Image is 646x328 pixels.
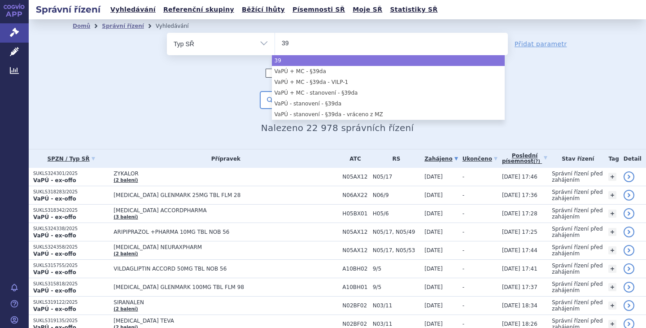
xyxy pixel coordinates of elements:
[272,66,505,77] li: VaPÚ + MC - §39da
[463,153,498,165] a: Ukončeno
[424,284,443,290] span: [DATE]
[261,122,414,133] span: Nalezeno 22 978 správních řízení
[342,302,368,309] span: N02BF02
[463,321,464,327] span: -
[113,171,338,177] span: ZYKALOR
[33,232,76,239] strong: VaPÚ - ex-offo
[113,192,338,198] span: [MEDICAL_DATA] GLENMARK 25MG TBL FLM 28
[113,214,138,219] a: (3 balení)
[608,210,616,218] a: +
[373,210,420,217] span: H05/6
[424,210,443,217] span: [DATE]
[33,251,76,257] strong: VaPÚ - ex-offo
[113,306,138,311] a: (2 balení)
[624,263,634,274] a: detail
[33,153,109,165] a: SPZN / Typ SŘ
[33,177,76,184] strong: VaPÚ - ex-offo
[113,299,338,306] span: SIRANALEN
[113,178,138,183] a: (2 balení)
[502,210,537,217] span: [DATE] 17:28
[33,226,109,232] p: SUKLS324338/2025
[502,192,537,198] span: [DATE] 17:36
[373,284,420,290] span: 9/5
[342,210,368,217] span: H05BX01
[113,318,338,324] span: [MEDICAL_DATA] TEVA
[113,207,338,214] span: [MEDICAL_DATA] ACCORDPHARMA
[502,229,537,235] span: [DATE] 17:25
[373,174,420,180] span: N05/17
[624,227,634,237] a: detail
[463,266,464,272] span: -
[463,284,464,290] span: -
[424,321,443,327] span: [DATE]
[109,149,338,168] th: Přípravek
[552,244,602,257] span: Správní řízení před zahájením
[29,3,108,16] h2: Správní řízení
[552,299,602,312] span: Správní řízení před zahájením
[272,77,505,87] li: VaPÚ + MC - §39da - VILP-1
[502,149,547,168] a: Poslednípísemnost(?)
[350,4,385,16] a: Moje SŘ
[608,283,616,291] a: +
[33,214,76,220] strong: VaPÚ - ex-offo
[33,281,109,287] p: SUKLS315818/2025
[33,306,76,312] strong: VaPÚ - ex-offo
[266,69,409,78] label: Zahrnout [DEMOGRAPHIC_DATA] přípravky
[552,207,602,220] span: Správní řízení před zahájením
[608,320,616,328] a: +
[424,174,443,180] span: [DATE]
[624,171,634,182] a: detail
[33,288,76,294] strong: VaPÚ - ex-offo
[502,247,537,254] span: [DATE] 17:44
[272,109,505,120] li: VaPÚ - stanovení - §39da - vráceno z MZ
[33,262,109,269] p: SUKLS315755/2025
[33,299,109,306] p: SUKLS319122/2025
[161,4,237,16] a: Referenční skupiny
[608,302,616,310] a: +
[552,281,602,293] span: Správní řízení před zahájením
[624,282,634,293] a: detail
[533,159,540,164] abbr: (?)
[113,266,338,272] span: VILDAGLIPTIN ACCORD 50MG TBL NOB 56
[33,207,109,214] p: SUKLS318342/2025
[552,189,602,201] span: Správní řízení před zahájením
[272,87,505,98] li: VaPÚ + MC - stanovení - §39da
[338,149,368,168] th: ATC
[373,302,420,309] span: N03/11
[424,229,443,235] span: [DATE]
[624,245,634,256] a: detail
[624,190,634,201] a: detail
[342,247,368,254] span: N05AX12
[463,302,464,309] span: -
[108,4,158,16] a: Vyhledávání
[552,262,602,275] span: Správní řízení před zahájením
[272,55,505,66] li: 39
[502,302,537,309] span: [DATE] 18:34
[463,229,464,235] span: -
[33,196,76,202] strong: VaPÚ - ex-offo
[424,266,443,272] span: [DATE]
[156,19,201,33] li: Vyhledávání
[463,247,464,254] span: -
[608,191,616,199] a: +
[624,300,634,311] a: detail
[373,229,420,235] span: N05/17, N05/49
[373,321,420,327] span: N03/11
[342,321,368,327] span: N02BF02
[624,208,634,219] a: detail
[424,247,443,254] span: [DATE]
[502,284,537,290] span: [DATE] 17:37
[387,4,440,16] a: Statistiky SŘ
[502,321,537,327] span: [DATE] 18:26
[342,284,368,290] span: A10BH01
[552,226,602,238] span: Správní řízení před zahájením
[424,153,458,165] a: Zahájeno
[552,171,602,183] span: Správní řízení před zahájením
[113,251,138,256] a: (2 balení)
[290,4,348,16] a: Písemnosti SŘ
[239,4,288,16] a: Běžící lhůty
[342,192,368,198] span: N06AX22
[463,210,464,217] span: -
[608,246,616,254] a: +
[373,266,420,272] span: 9/5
